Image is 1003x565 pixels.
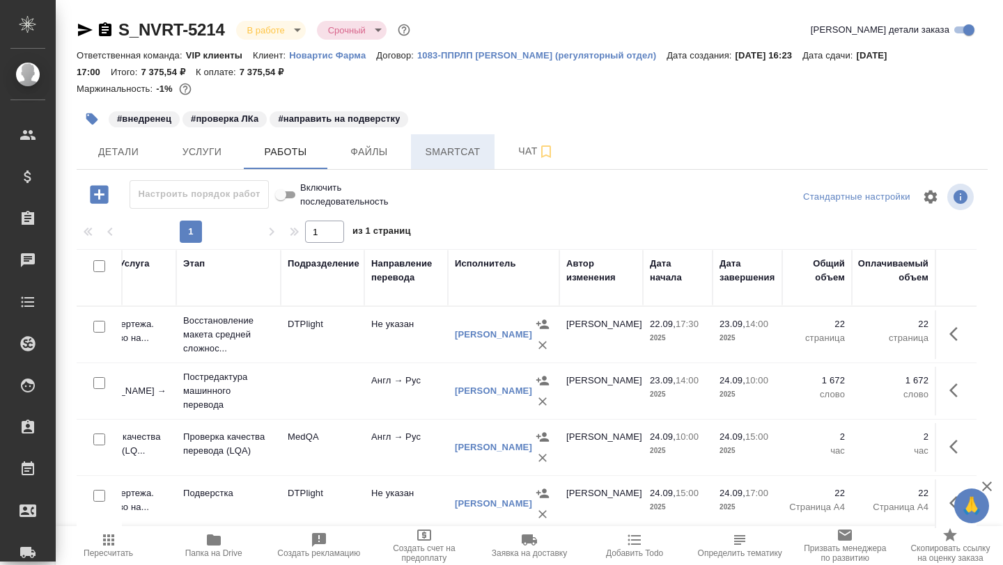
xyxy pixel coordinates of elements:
p: страница [859,331,928,345]
td: Англ → Рус [364,423,448,472]
span: из 1 страниц [352,223,411,243]
p: -1% [156,83,176,94]
div: Автор изменения [566,257,636,285]
p: [DATE] 16:23 [736,50,803,61]
td: Не указан [364,310,448,359]
p: 24.09, [720,431,745,442]
button: Пересчитать [56,526,161,565]
p: 10:00 [676,431,699,442]
button: Назначить [532,314,553,335]
span: Создать рекламацию [277,548,360,558]
span: Файлы [336,143,403,161]
p: 22.09, [650,319,676,329]
td: DTPlight [281,310,364,359]
span: Заявка на доставку [492,548,567,558]
span: Папка на Drive [185,548,242,558]
td: [PERSON_NAME] [559,479,643,528]
button: Удалить [532,391,553,412]
button: Скопировать ссылку для ЯМессенджера [77,22,93,38]
a: 1083-ППРЛП [PERSON_NAME] (регуляторный отдел) [417,49,667,61]
div: Подразделение [288,257,359,271]
p: 7 375,54 ₽ [141,67,196,77]
span: Smartcat [419,143,486,161]
button: Скопировать ссылку [97,22,114,38]
span: Услуги [169,143,235,161]
div: Направление перевода [371,257,441,285]
p: 2025 [650,331,706,345]
button: Удалить [532,335,553,356]
div: В работе [317,21,387,40]
p: Дата сдачи: [802,50,856,61]
td: Проверка качества перевода (LQ... [72,423,176,472]
p: 7 375,54 ₽ [240,67,295,77]
p: 14:00 [676,375,699,385]
td: Не указан [364,479,448,528]
p: #направить на подверстку [278,112,400,126]
p: Страница А4 [789,500,845,514]
span: Пересчитать [84,548,133,558]
p: Постредактура машинного перевода [183,370,274,412]
button: Удалить [532,504,553,525]
p: Восстановление макета средней сложнос... [183,314,274,356]
button: 6187.32 RUB; [176,80,194,98]
span: 🙏 [960,491,983,520]
td: [PERSON_NAME] [559,310,643,359]
p: 14:00 [745,319,768,329]
p: 17:30 [676,319,699,329]
td: [PERSON_NAME] [559,367,643,415]
p: слово [859,388,928,401]
td: [PERSON_NAME] [559,423,643,472]
td: Верстка чертежа. Количество на... [72,310,176,359]
p: 15:00 [745,431,768,442]
a: [PERSON_NAME] [455,329,532,340]
p: 24.09, [720,375,745,385]
div: Этап [183,257,205,271]
span: Определить тематику [698,548,782,558]
div: split button [800,186,914,208]
span: Призвать менеджера по развитию [801,543,889,563]
span: Скопировать ссылку на оценку заказа [906,543,995,563]
td: Англ → Рус [364,367,448,415]
p: 24.09, [650,431,676,442]
p: 2025 [720,444,775,458]
p: час [789,444,845,458]
p: Дата создания: [667,50,735,61]
p: 23.09, [720,319,745,329]
div: Исполнитель [455,257,516,271]
div: В работе [236,21,306,40]
span: Посмотреть информацию [947,184,977,210]
p: 2025 [650,500,706,514]
p: 15:00 [676,488,699,498]
button: Здесь прячутся важные кнопки [941,374,974,407]
span: Создать счет на предоплату [380,543,468,563]
a: S_NVRT-5214 [118,20,225,39]
button: 🙏 [954,488,989,523]
p: 22 [789,486,845,500]
p: #проверка ЛКа [191,112,258,126]
td: Верстка чертежа. Количество на... [72,479,176,528]
td: MedQA [281,423,364,472]
span: Настроить таблицу [914,180,947,214]
div: Общий объем [789,257,845,285]
span: проверка ЛКа [181,112,268,124]
p: страница [789,331,845,345]
span: Детали [85,143,152,161]
p: 2025 [650,444,706,458]
p: 2025 [720,500,775,514]
span: Добавить Todo [606,548,663,558]
p: 2025 [720,388,775,401]
button: Здесь прячутся важные кнопки [941,430,974,463]
td: Перевод [PERSON_NAME] → Рус [72,363,176,419]
button: Создать счет на предоплату [371,526,476,565]
p: 22 [859,317,928,331]
p: Новартис Фарма [289,50,376,61]
p: 10:00 [745,375,768,385]
button: В работе [243,24,289,36]
span: Работы [252,143,319,161]
p: Маржинальность: [77,83,156,94]
span: [PERSON_NAME] детали заказа [811,23,949,37]
a: [PERSON_NAME] [455,385,532,396]
p: слово [789,388,845,401]
td: DTPlight [281,479,364,528]
p: Проверка качества перевода (LQA) [183,430,274,458]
